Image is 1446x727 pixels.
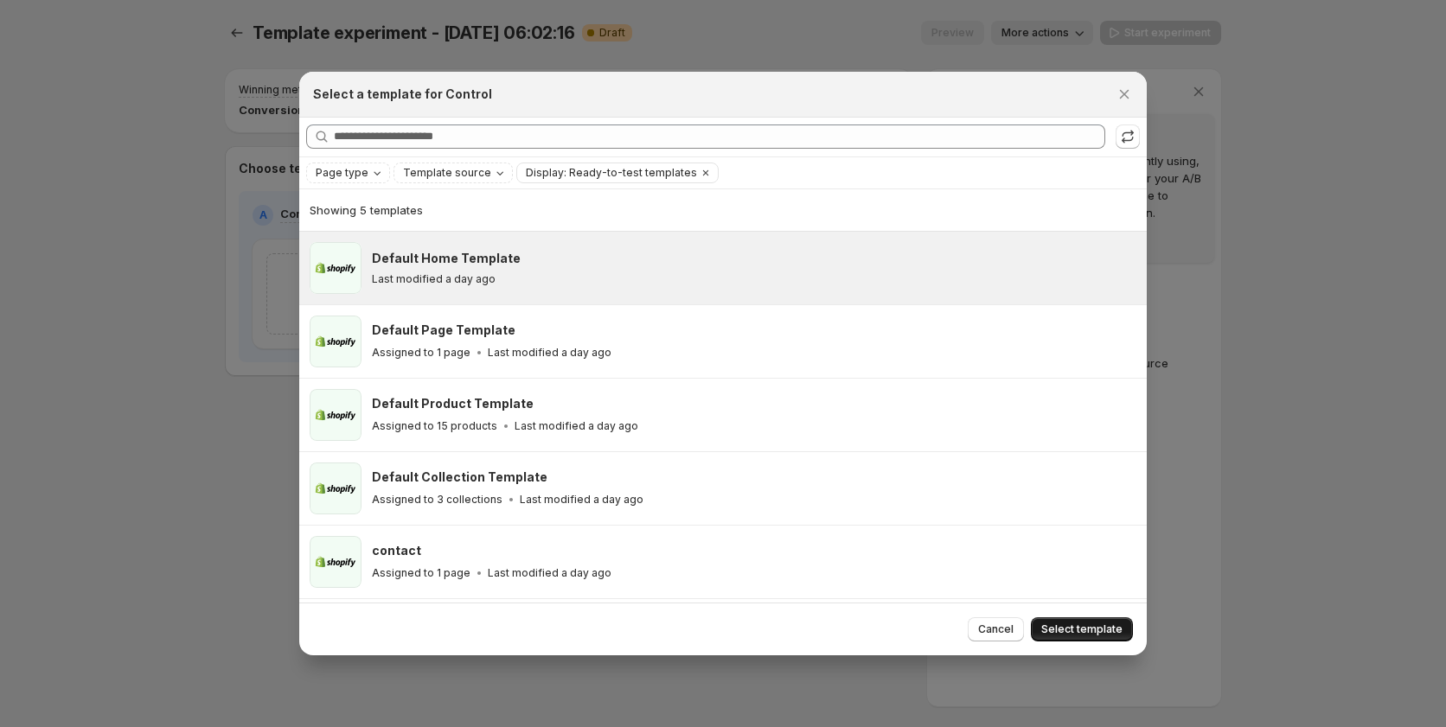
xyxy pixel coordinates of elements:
[372,419,497,433] p: Assigned to 15 products
[515,419,638,433] p: Last modified a day ago
[520,493,643,507] p: Last modified a day ago
[310,389,361,441] img: Default Product Template
[394,163,512,182] button: Template source
[372,469,547,486] h3: Default Collection Template
[307,163,389,182] button: Page type
[978,622,1014,636] span: Cancel
[313,86,492,103] h2: Select a template for Control
[310,462,361,514] img: Default Collection Template
[968,617,1024,641] button: Cancel
[310,203,423,217] span: Showing 5 templates
[372,250,521,267] h3: Default Home Template
[697,163,714,182] button: Clear
[372,542,421,559] h3: contact
[310,316,361,367] img: Default Page Template
[372,272,496,286] p: Last modified a day ago
[1031,617,1133,641] button: Select template
[316,166,368,180] span: Page type
[372,346,470,360] p: Assigned to 1 page
[372,322,515,339] h3: Default Page Template
[403,166,491,180] span: Template source
[488,346,611,360] p: Last modified a day ago
[517,163,697,182] button: Display: Ready-to-test templates
[310,536,361,588] img: contact
[1041,622,1123,636] span: Select template
[372,493,502,507] p: Assigned to 3 collections
[526,166,697,180] span: Display: Ready-to-test templates
[1112,82,1136,106] button: Close
[488,566,611,580] p: Last modified a day ago
[372,566,470,580] p: Assigned to 1 page
[372,395,534,412] h3: Default Product Template
[310,242,361,294] img: Default Home Template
